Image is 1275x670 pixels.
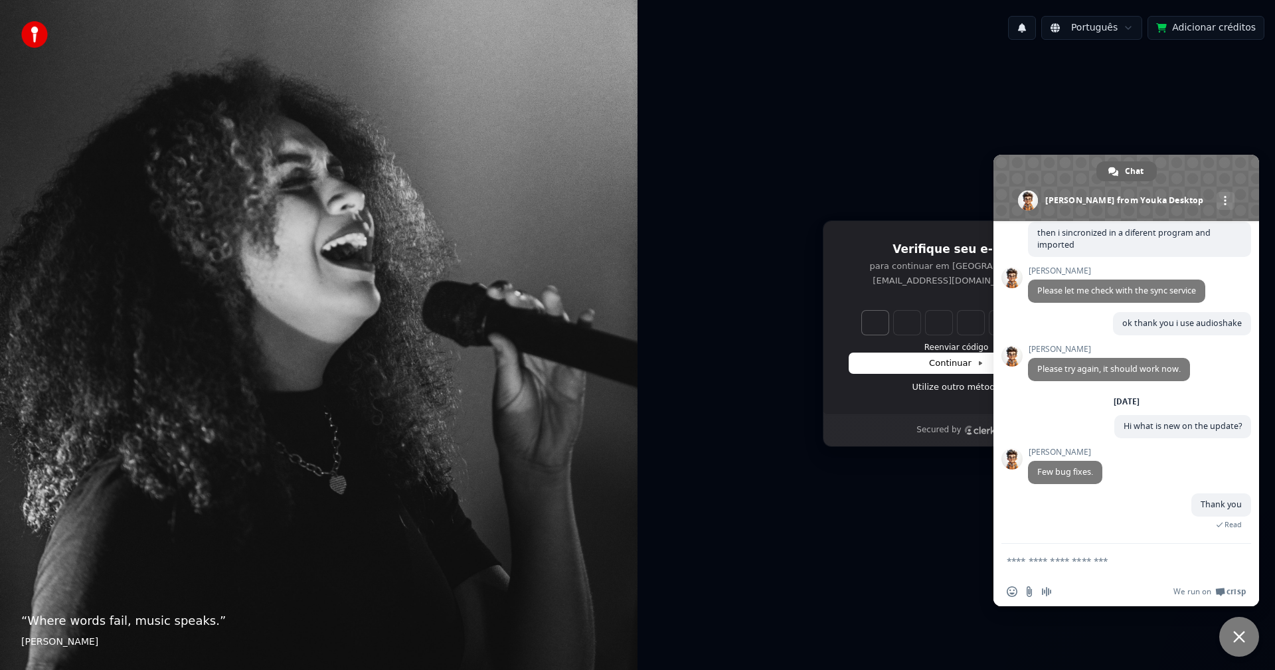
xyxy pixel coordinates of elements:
[1219,617,1259,657] a: Close chat
[1125,161,1144,181] span: Chat
[1173,586,1246,597] a: We run onCrisp
[1096,161,1157,181] a: Chat
[21,635,616,649] footer: [PERSON_NAME]
[1037,285,1196,296] span: Please let me check with the sync service
[1041,586,1052,597] span: Audio message
[989,311,1016,335] input: Digit 5
[1028,448,1102,457] span: [PERSON_NAME]
[926,311,952,335] input: Digit 3
[1007,544,1219,577] textarea: Compose your message...
[1037,227,1211,250] span: then i sincronized in a diferent program and imported
[1037,363,1181,375] span: Please try again, it should work now.
[1114,398,1140,406] div: [DATE]
[849,242,1063,258] h1: Verifique seu e-mail
[849,260,1063,272] p: para continuar em [GEOGRAPHIC_DATA]
[964,426,996,435] a: Clerk logo
[873,275,1023,287] p: [EMAIL_ADDRESS][DOMAIN_NAME]
[1024,586,1035,597] span: Send a file
[21,21,48,48] img: youka
[1201,499,1242,510] span: Thank you
[1028,266,1205,276] span: [PERSON_NAME]
[1147,16,1264,40] button: Adicionar créditos
[1028,345,1190,354] span: [PERSON_NAME]
[1173,586,1211,597] span: We run on
[21,612,616,630] p: “ Where words fail, music speaks. ”
[1225,520,1242,529] span: Read
[912,381,1001,393] a: Utilize outro método
[916,425,961,436] p: Secured by
[862,311,889,335] input: Enter verification code. Digit 1
[958,311,984,335] input: Digit 4
[859,308,1051,337] div: Verification code input
[1037,466,1093,477] span: Few bug fixes.
[929,357,983,369] span: Continuar
[849,353,1063,373] button: Continuar
[894,311,920,335] input: Digit 2
[1122,317,1242,329] span: ok thank you i use audioshake
[1227,586,1246,597] span: Crisp
[1007,586,1017,597] span: Insert an emoji
[1124,420,1242,432] span: Hi what is new on the update?
[924,343,989,353] button: Reenviar código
